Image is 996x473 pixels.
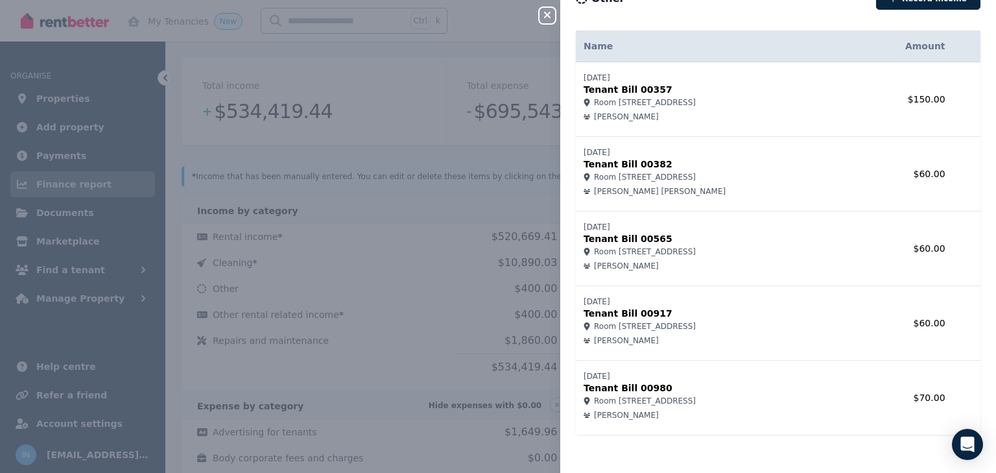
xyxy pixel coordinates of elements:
[584,222,847,232] p: [DATE]
[594,97,696,108] span: Room [STREET_ADDRESS]
[594,321,696,332] span: Room [STREET_ADDRESS]
[584,371,847,382] p: [DATE]
[584,83,847,96] p: Tenant Bill 00357
[584,232,847,245] p: Tenant Bill 00565
[584,158,847,171] p: Tenant Bill 00382
[855,137,953,212] td: $60.00
[855,212,953,286] td: $60.00
[584,382,847,394] p: Tenant Bill 00980
[594,172,696,182] span: Room [STREET_ADDRESS]
[855,286,953,361] td: $60.00
[594,186,726,197] span: [PERSON_NAME] [PERSON_NAME]
[584,73,847,83] p: [DATE]
[855,30,953,62] th: Amount
[594,410,659,420] span: [PERSON_NAME]
[594,247,696,257] span: Room [STREET_ADDRESS]
[584,297,847,307] p: [DATE]
[584,307,847,320] p: Tenant Bill 00917
[594,112,659,122] span: [PERSON_NAME]
[594,396,696,406] span: Room [STREET_ADDRESS]
[576,30,855,62] th: Name
[594,261,659,271] span: [PERSON_NAME]
[855,361,953,435] td: $70.00
[855,62,953,137] td: $150.00
[594,335,659,346] span: [PERSON_NAME]
[952,429,983,460] div: Open Intercom Messenger
[584,147,847,158] p: [DATE]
